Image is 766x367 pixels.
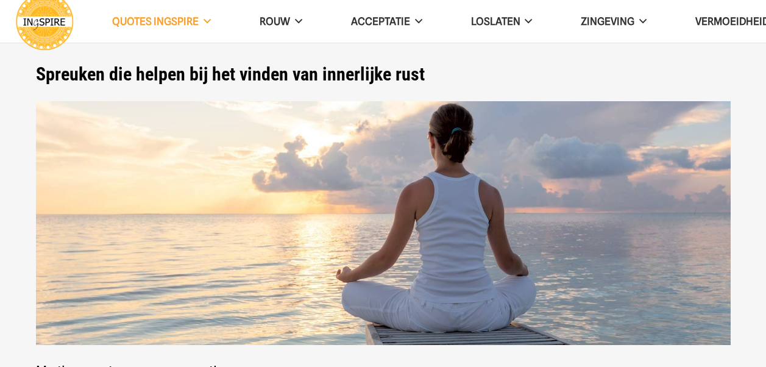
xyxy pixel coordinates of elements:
[447,6,557,37] a: Loslaten
[556,6,671,37] a: Zingeving
[471,15,520,27] span: Loslaten
[36,63,731,85] h1: Spreuken die helpen bij het vinden van innerlijke rust
[235,6,327,37] a: ROUW
[581,15,634,27] span: Zingeving
[112,15,199,27] span: QUOTES INGSPIRE
[88,6,235,37] a: QUOTES INGSPIRE
[327,6,447,37] a: Acceptatie
[36,101,731,346] img: Innerlijke rust spreuken van ingspire voor balans en geluk
[260,15,290,27] span: ROUW
[351,15,410,27] span: Acceptatie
